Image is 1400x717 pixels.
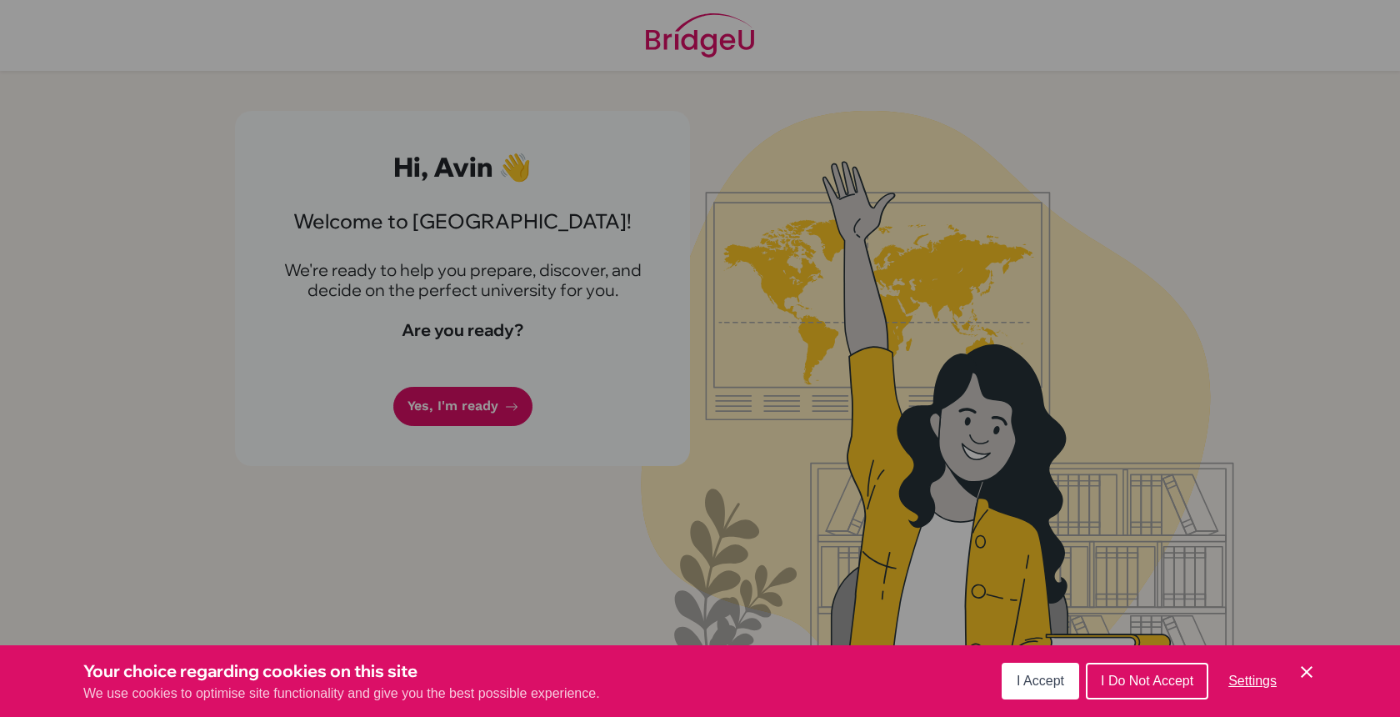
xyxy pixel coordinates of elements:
span: I Do Not Accept [1101,674,1193,688]
button: Settings [1215,664,1290,698]
button: I Accept [1002,663,1079,699]
span: I Accept [1017,674,1064,688]
h3: Your choice regarding cookies on this site [83,659,600,684]
button: I Do Not Accept [1086,663,1208,699]
span: Settings [1228,674,1277,688]
p: We use cookies to optimise site functionality and give you the best possible experience. [83,684,600,704]
button: Save and close [1297,662,1317,682]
